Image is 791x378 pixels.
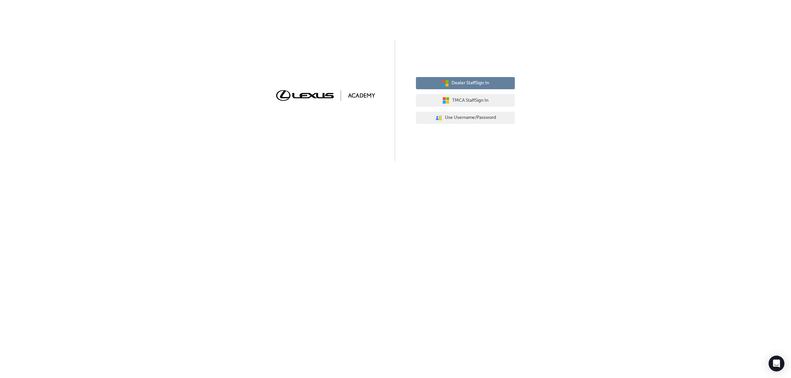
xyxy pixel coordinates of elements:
[452,97,488,104] span: TMCA Staff Sign In
[416,112,515,124] button: Use Username/Password
[452,79,489,87] span: Dealer Staff Sign In
[276,90,375,100] img: Trak
[769,356,784,371] div: Open Intercom Messenger
[416,77,515,90] button: Dealer StaffSign In
[416,94,515,107] button: TMCA StaffSign In
[445,114,496,121] span: Use Username/Password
